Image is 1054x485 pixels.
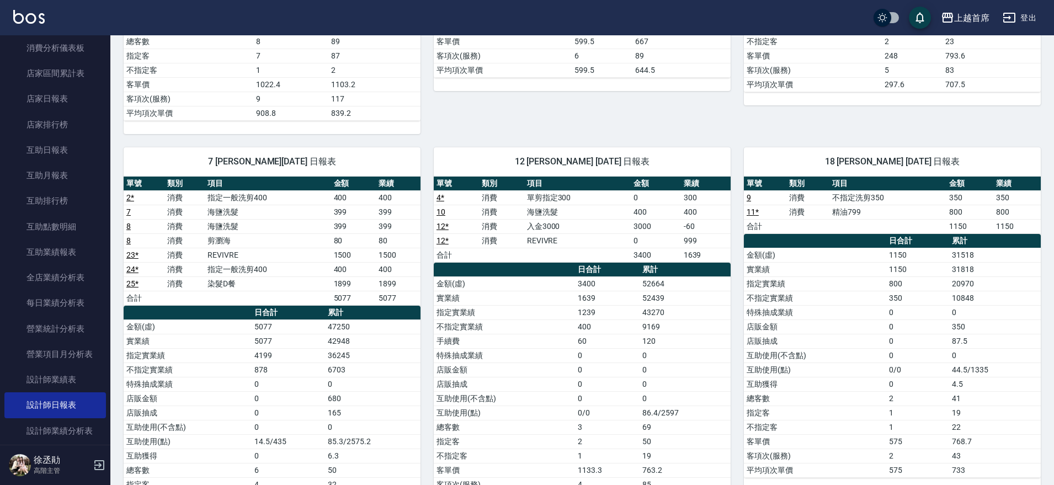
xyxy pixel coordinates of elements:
td: 599.5 [572,63,632,77]
td: 0 [631,190,680,205]
td: 14.5/435 [252,434,325,449]
td: 0 [252,406,325,420]
td: 399 [331,219,376,233]
td: 350 [993,190,1041,205]
td: 互助獲得 [124,449,252,463]
td: 0 [252,449,325,463]
td: 19 [949,406,1041,420]
td: REVIVRE [524,233,631,248]
th: 單號 [744,177,787,191]
td: 300 [681,190,731,205]
td: 特殊抽成業績 [434,348,575,363]
a: 每日業績分析表 [4,290,106,316]
button: 上越首席 [936,7,994,29]
td: 43 [949,449,1041,463]
td: 297.6 [882,77,943,92]
td: 合計 [124,291,164,305]
a: 設計師業績月報表 [4,444,106,469]
td: 42948 [325,334,420,348]
a: 店家日報表 [4,86,106,111]
td: 互助使用(不含點) [744,348,886,363]
td: 44.5/1335 [949,363,1041,377]
td: 消費 [479,233,524,248]
td: 3400 [631,248,680,262]
td: 2 [886,391,949,406]
td: 6 [252,463,325,477]
a: 營業統計分析表 [4,316,106,342]
th: 項目 [524,177,631,191]
td: 剪瀏海 [205,233,331,248]
td: 2 [575,434,640,449]
td: 指定實業績 [744,276,886,291]
td: 海鹽洗髮 [524,205,631,219]
td: 特殊抽成業績 [124,377,252,391]
th: 日合計 [575,263,640,277]
a: 互助點數明細 [4,214,106,239]
td: 平均項次單價 [744,463,886,477]
td: 707.5 [943,77,1041,92]
a: 10 [436,207,445,216]
th: 金額 [331,177,376,191]
td: 互助使用(點) [434,406,575,420]
th: 日合計 [252,306,325,320]
td: 0 [325,377,420,391]
td: 實業績 [744,262,886,276]
td: 消費 [164,219,205,233]
td: 消費 [164,276,205,291]
td: 768.7 [949,434,1041,449]
a: 設計師業績分析表 [4,418,106,444]
td: 83 [943,63,1041,77]
td: 23 [943,34,1041,49]
td: 41 [949,391,1041,406]
td: 1639 [575,291,640,305]
td: 400 [331,190,376,205]
td: 800 [946,205,994,219]
a: 店家排行榜 [4,112,106,137]
td: 1899 [376,276,420,291]
td: 399 [331,205,376,219]
td: 0 [631,233,680,248]
a: 設計師業績表 [4,367,106,392]
td: 1 [253,63,328,77]
td: 0 [575,377,640,391]
td: 客項次(服務) [434,49,572,63]
td: 680 [325,391,420,406]
th: 類別 [479,177,524,191]
td: 指定客 [744,406,886,420]
th: 金額 [946,177,994,191]
td: 763.2 [640,463,731,477]
td: 399 [376,205,420,219]
td: 0 [252,420,325,434]
td: 1500 [331,248,376,262]
td: 不指定實業績 [744,291,886,305]
td: 575 [886,434,949,449]
td: 消費 [786,190,829,205]
span: 7 [PERSON_NAME][DATE] 日報表 [137,156,407,167]
td: 0 [325,420,420,434]
th: 項目 [205,177,331,191]
th: 類別 [164,177,205,191]
td: 指定客 [124,49,253,63]
td: 入金3000 [524,219,631,233]
td: 0 [640,363,731,377]
td: 互助使用(點) [744,363,886,377]
td: 1 [886,420,949,434]
a: 互助月報表 [4,163,106,188]
td: 實業績 [434,291,575,305]
td: 染髮D餐 [205,276,331,291]
td: 31518 [949,248,1041,262]
td: 客單價 [124,77,253,92]
td: 2 [328,63,420,77]
td: 指定一般洗剪400 [205,190,331,205]
td: 客單價 [744,434,886,449]
td: 800 [993,205,1041,219]
td: 36245 [325,348,420,363]
td: 400 [376,190,420,205]
td: 52664 [640,276,731,291]
td: 合計 [434,248,479,262]
td: 999 [681,233,731,248]
th: 業績 [993,177,1041,191]
td: 667 [632,34,731,49]
td: 0 [252,391,325,406]
td: 1150 [886,248,949,262]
